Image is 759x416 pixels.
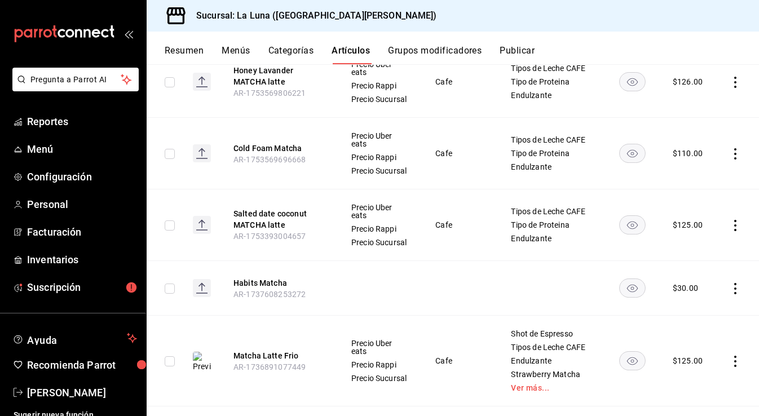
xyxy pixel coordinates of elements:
[27,331,122,345] span: Ayuda
[511,207,591,215] span: Tipos de Leche CAFE
[673,282,698,294] div: $ 30.00
[27,197,137,212] span: Personal
[332,45,370,64] button: Artículos
[351,361,407,369] span: Precio Rappi
[12,68,139,91] button: Pregunta a Parrot AI
[673,148,703,159] div: $ 110.00
[511,78,591,86] span: Tipo de Proteina
[27,252,137,267] span: Inventarios
[222,45,250,64] button: Menús
[351,60,407,76] span: Precio Uber eats
[730,356,741,367] button: actions
[233,350,324,361] button: edit-product-location
[351,374,407,382] span: Precio Sucursal
[233,88,306,98] span: AR-1753569806221
[27,280,137,295] span: Suscripción
[351,132,407,148] span: Precio Uber eats
[511,221,591,229] span: Tipo de Proteina
[351,153,407,161] span: Precio Rappi
[511,163,591,171] span: Endulzante
[511,234,591,242] span: Endulzante
[233,208,324,231] button: edit-product-location
[27,224,137,240] span: Facturación
[511,343,591,351] span: Tipos de Leche CAFE
[193,352,211,372] img: Preview
[500,45,535,64] button: Publicar
[187,9,437,23] h3: Sucursal: La Luna ([GEOGRAPHIC_DATA][PERSON_NAME])
[673,76,703,87] div: $ 126.00
[351,238,407,246] span: Precio Sucursal
[8,82,139,94] a: Pregunta a Parrot AI
[165,45,759,64] div: navigation tabs
[619,278,646,298] button: availability-product
[233,143,324,154] button: edit-product-location
[511,330,591,338] span: Shot de Espresso
[435,78,483,86] span: Cafe
[351,82,407,90] span: Precio Rappi
[30,74,121,86] span: Pregunta a Parrot AI
[233,232,306,241] span: AR-1753393004657
[511,64,591,72] span: Tipos de Leche CAFE
[619,351,646,370] button: availability-product
[27,385,137,400] span: [PERSON_NAME]
[619,144,646,163] button: availability-product
[233,277,324,289] button: edit-product-location
[511,91,591,99] span: Endulzante
[619,72,646,91] button: availability-product
[511,149,591,157] span: Tipo de Proteina
[351,339,407,355] span: Precio Uber eats
[435,221,483,229] span: Cafe
[511,136,591,144] span: Tipos de Leche CAFE
[730,283,741,294] button: actions
[233,362,306,371] span: AR-1736891077449
[388,45,482,64] button: Grupos modificadores
[268,45,314,64] button: Categorías
[124,29,133,38] button: open_drawer_menu
[27,141,137,157] span: Menú
[619,215,646,234] button: availability-product
[730,220,741,231] button: actions
[351,95,407,103] span: Precio Sucursal
[351,167,407,175] span: Precio Sucursal
[351,203,407,219] span: Precio Uber eats
[27,114,137,129] span: Reportes
[730,77,741,88] button: actions
[511,370,591,378] span: Strawberry Matcha
[435,149,483,157] span: Cafe
[673,355,703,366] div: $ 125.00
[233,65,324,87] button: edit-product-location
[27,357,137,373] span: Recomienda Parrot
[730,148,741,160] button: actions
[233,155,306,164] span: AR-1753569696668
[165,45,204,64] button: Resumen
[673,219,703,231] div: $ 125.00
[511,384,591,392] a: Ver más...
[511,357,591,365] span: Endulzante
[435,357,483,365] span: Cafe
[351,225,407,233] span: Precio Rappi
[27,169,137,184] span: Configuración
[233,290,306,299] span: AR-1737608253272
